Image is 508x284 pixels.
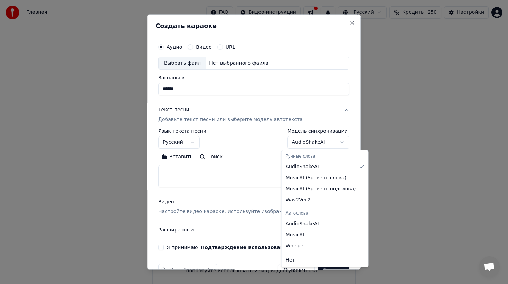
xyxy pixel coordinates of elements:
[283,209,367,218] div: Автослова
[286,231,304,238] span: MusicAI
[286,163,319,170] span: AudioShakeAI
[286,257,295,264] span: Нет
[286,174,347,181] span: MusicAI ( Уровень слова )
[286,220,319,227] span: AudioShakeAI
[283,152,367,161] div: Ручные слова
[286,243,305,249] span: Whisper
[286,197,311,203] span: Wav2Vec2
[286,186,356,192] span: MusicAI ( Уровень подслова )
